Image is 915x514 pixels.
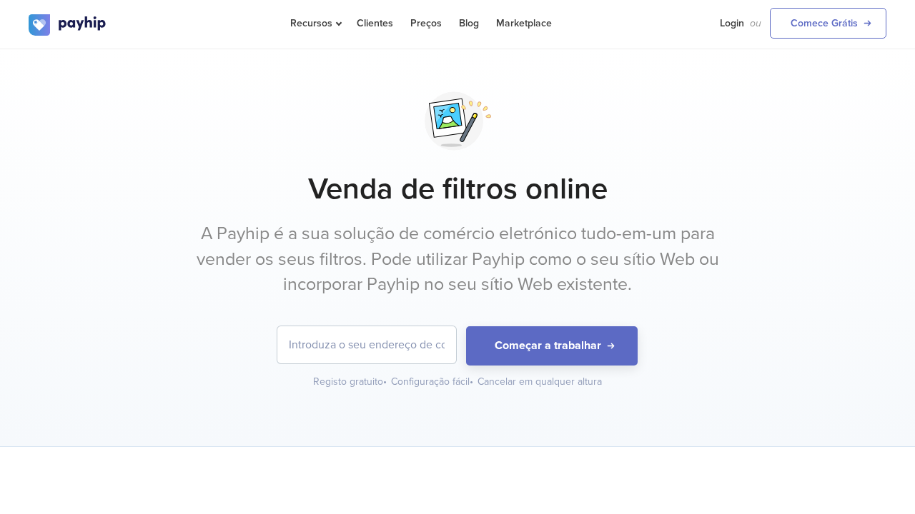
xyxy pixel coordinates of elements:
[470,376,473,388] span: •
[29,14,107,36] img: logo.svg
[391,375,475,389] div: Configuração fácil
[189,221,726,298] p: A Payhip é a sua solução de comércio eletrónico tudo-em-um para vender os seus filtros. Pode util...
[478,375,602,389] div: Cancelar em qualquer altura
[277,326,456,363] input: Introduza o seu endereço de correio eletrónico
[29,171,886,207] h1: Venda de filtros online
[770,8,886,39] a: Comece Grátis
[383,376,387,388] span: •
[466,326,638,366] button: Começar a trabalhar
[313,375,388,389] div: Registo gratuito
[290,17,340,29] span: Recursos
[422,85,494,157] img: svg+xml;utf8,%3Csvg%20viewBox%3D%220%200%20100%20100%22%20xmlns%3D%22http%3A%2F%2Fwww.w3.org%2F20...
